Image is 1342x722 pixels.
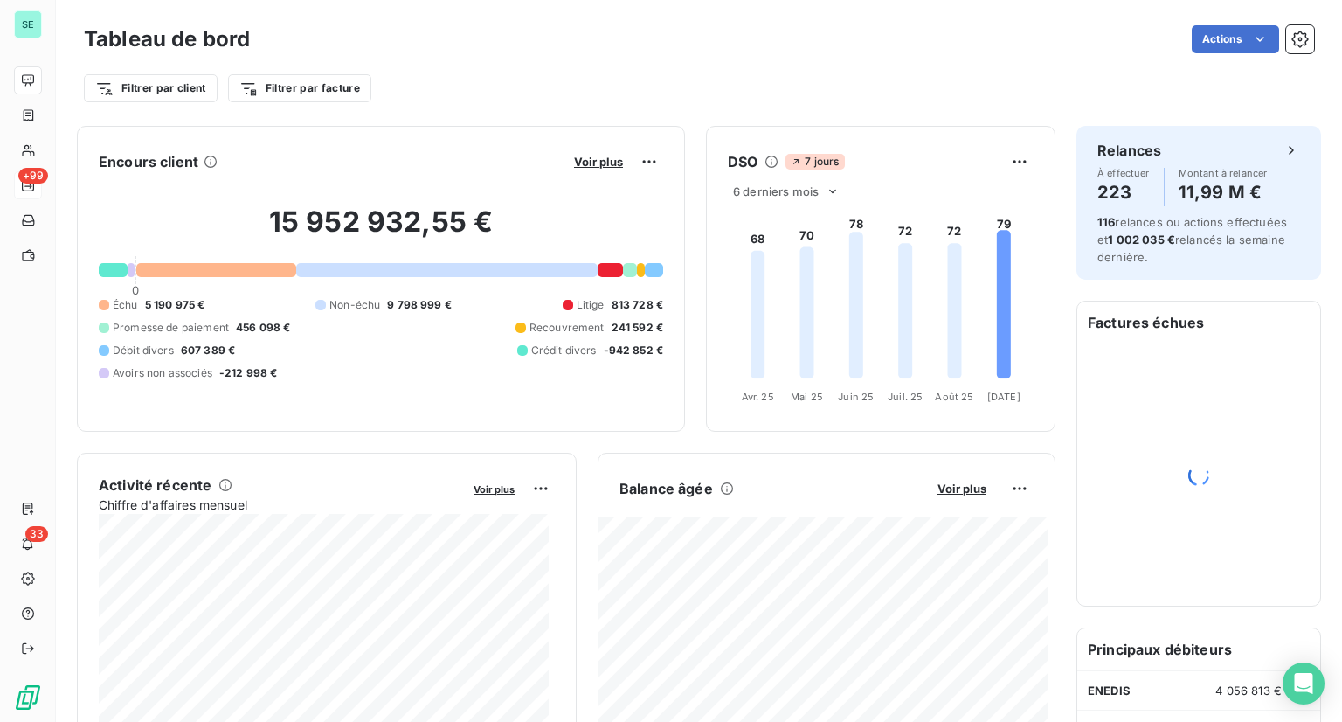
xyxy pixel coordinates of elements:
[888,391,923,403] tspan: Juil. 25
[99,151,198,172] h6: Encours client
[132,283,139,297] span: 0
[228,74,371,102] button: Filtrer par facture
[937,482,986,496] span: Voir plus
[113,297,138,313] span: Échu
[932,481,992,496] button: Voir plus
[1179,178,1268,206] h4: 11,99 M €
[791,391,823,403] tspan: Mai 25
[1077,628,1320,670] h6: Principaux débiteurs
[25,526,48,542] span: 33
[838,391,874,403] tspan: Juin 25
[569,154,628,170] button: Voir plus
[785,154,844,170] span: 7 jours
[577,297,605,313] span: Litige
[612,297,663,313] span: 813 728 €
[604,343,664,358] span: -942 852 €
[387,297,452,313] span: 9 798 999 €
[99,475,211,496] h6: Activité récente
[935,391,973,403] tspan: Août 25
[14,684,42,712] img: Logo LeanPay
[113,343,174,358] span: Débit divers
[99,205,663,257] h2: 15 952 932,55 €
[468,481,520,496] button: Voir plus
[145,297,205,313] span: 5 190 975 €
[1097,178,1150,206] h4: 223
[619,478,713,499] h6: Balance âgée
[329,297,380,313] span: Non-échu
[1097,215,1287,264] span: relances ou actions effectuées et relancés la semaine dernière.
[1192,25,1279,53] button: Actions
[474,483,515,496] span: Voir plus
[1097,168,1150,178] span: À effectuer
[84,74,218,102] button: Filtrer par client
[1283,663,1325,705] div: Open Intercom Messenger
[113,320,229,336] span: Promesse de paiement
[1088,684,1131,698] span: ENEDIS
[1179,168,1268,178] span: Montant à relancer
[1077,302,1320,344] h6: Factures échues
[219,365,278,381] span: -212 998 €
[113,365,212,381] span: Avoirs non associés
[99,496,461,514] span: Chiffre d'affaires mensuel
[574,155,623,169] span: Voir plus
[987,391,1020,403] tspan: [DATE]
[1097,140,1161,161] h6: Relances
[181,343,235,358] span: 607 389 €
[733,184,819,198] span: 6 derniers mois
[1097,215,1115,229] span: 116
[1108,233,1175,246] span: 1 002 035 €
[18,168,48,184] span: +99
[14,10,42,38] div: SE
[236,320,290,336] span: 456 098 €
[742,391,774,403] tspan: Avr. 25
[84,24,250,55] h3: Tableau de bord
[728,151,757,172] h6: DSO
[529,320,605,336] span: Recouvrement
[612,320,663,336] span: 241 592 €
[1215,684,1282,698] span: 4 056 813 €
[531,343,597,358] span: Crédit divers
